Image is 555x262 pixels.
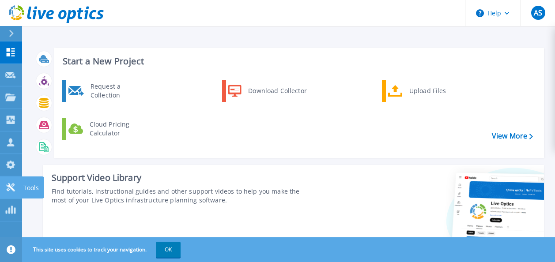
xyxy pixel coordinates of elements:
[405,82,470,100] div: Upload Files
[86,82,151,100] div: Request a Collection
[244,82,310,100] div: Download Collector
[62,80,153,102] a: Request a Collection
[492,132,533,140] a: View More
[156,242,181,258] button: OK
[382,80,472,102] a: Upload Files
[63,56,532,66] h3: Start a New Project
[85,120,151,138] div: Cloud Pricing Calculator
[62,118,153,140] a: Cloud Pricing Calculator
[24,242,181,258] span: This site uses cookies to track your navigation.
[52,172,312,183] div: Support Video Library
[534,9,542,16] span: AS
[52,187,312,205] div: Find tutorials, instructional guides and other support videos to help you make the most of your L...
[222,80,313,102] a: Download Collector
[23,176,39,199] p: Tools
